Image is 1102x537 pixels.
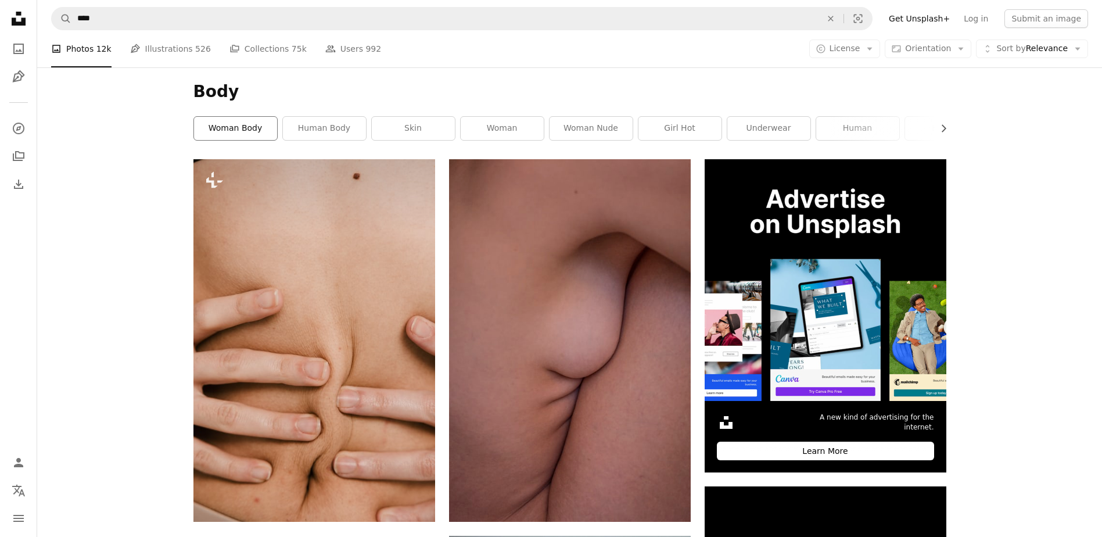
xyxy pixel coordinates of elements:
span: A new kind of advertising for the internet. [801,413,934,432]
a: person's left foot [449,335,691,345]
a: beauty [905,117,988,140]
h1: Body [193,81,946,102]
img: person's left foot [449,159,691,522]
a: Home — Unsplash [7,7,30,33]
button: License [809,40,881,58]
button: Sort byRelevance [976,40,1088,58]
button: Orientation [885,40,971,58]
a: woman nude [550,117,633,140]
a: woman [461,117,544,140]
a: Collections 75k [229,30,307,67]
img: file-1635990755334-4bfd90f37242image [705,159,946,401]
button: scroll list to the right [933,117,946,140]
a: Explore [7,117,30,140]
div: Learn More [717,442,934,460]
form: Find visuals sitewide [51,7,873,30]
a: Illustrations 526 [130,30,211,67]
button: Language [7,479,30,502]
span: 526 [195,42,211,55]
span: Sort by [996,44,1025,53]
a: Download History [7,173,30,196]
a: Photos [7,37,30,60]
a: skin [372,117,455,140]
span: Relevance [996,43,1068,55]
a: a woman with her hands on her stomach [193,335,435,345]
img: a woman with her hands on her stomach [193,159,435,522]
button: Menu [7,507,30,530]
button: Search Unsplash [52,8,71,30]
a: Illustrations [7,65,30,88]
a: Log in [957,9,995,28]
a: woman body [194,117,277,140]
a: Log in / Sign up [7,451,30,474]
span: 992 [365,42,381,55]
span: 75k [292,42,307,55]
img: file-1631306537910-2580a29a3cfcimage [717,413,735,432]
a: human [816,117,899,140]
a: Users 992 [325,30,381,67]
a: Collections [7,145,30,168]
a: underwear [727,117,810,140]
button: Submit an image [1004,9,1088,28]
span: License [830,44,860,53]
a: human body [283,117,366,140]
button: Visual search [844,8,872,30]
button: Clear [818,8,843,30]
a: girl hot [638,117,721,140]
span: Orientation [905,44,951,53]
a: A new kind of advertising for the internet.Learn More [705,159,946,472]
a: Get Unsplash+ [882,9,957,28]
